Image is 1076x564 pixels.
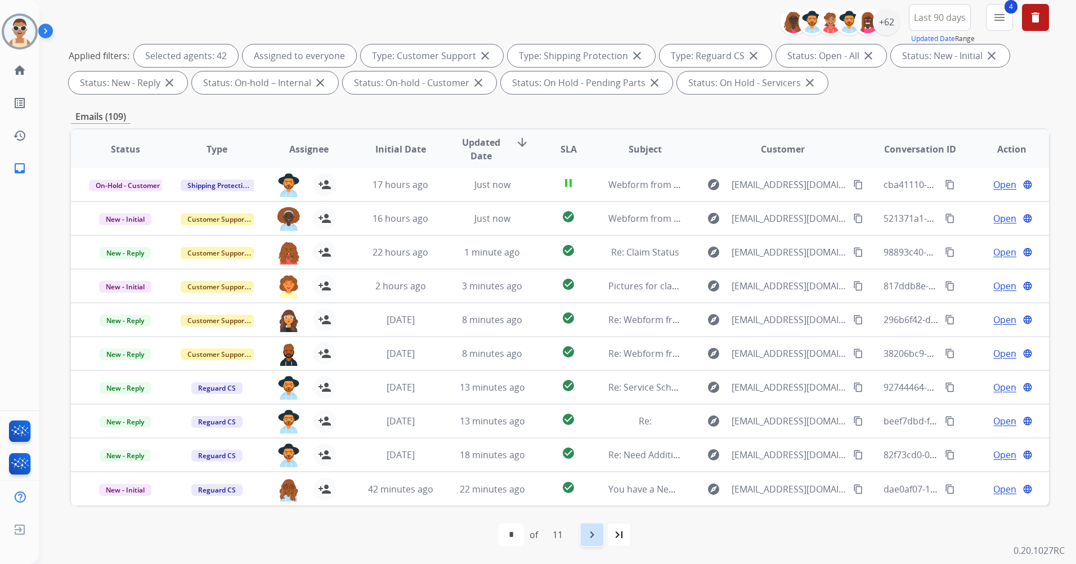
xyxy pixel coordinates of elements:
[945,416,955,426] mat-icon: content_copy
[611,246,679,258] span: Re: Claim Status
[1023,315,1033,325] mat-icon: language
[909,4,971,31] button: Last 90 days
[853,348,863,359] mat-icon: content_copy
[1023,180,1033,190] mat-icon: language
[707,245,720,259] mat-icon: explore
[853,484,863,494] mat-icon: content_copy
[181,281,254,293] span: Customer Support
[100,450,151,462] span: New - Reply
[562,413,575,426] mat-icon: check_circle
[562,244,575,257] mat-icon: check_circle
[761,142,805,156] span: Customer
[884,212,1057,225] span: 521371a1-ba6c-43a5-8b10-354ae80d715c
[993,347,1016,360] span: Open
[1023,348,1033,359] mat-icon: language
[134,44,238,67] div: Selected agents: 42
[100,247,151,259] span: New - Reply
[1023,281,1033,291] mat-icon: language
[1023,450,1033,460] mat-icon: language
[660,44,772,67] div: Type: Reguard CS
[460,449,525,461] span: 18 minutes ago
[608,178,863,191] span: Webform from [EMAIL_ADDRESS][DOMAIN_NAME] on [DATE]
[318,448,331,462] mat-icon: person_add
[318,381,331,394] mat-icon: person_add
[4,16,35,47] img: avatar
[181,180,258,191] span: Shipping Protection
[993,279,1016,293] span: Open
[1023,247,1033,257] mat-icon: language
[853,315,863,325] mat-icon: content_copy
[277,308,300,332] img: agent-avatar
[891,44,1010,67] div: Status: New - Initial
[100,416,151,428] span: New - Reply
[181,348,254,360] span: Customer Support
[1023,484,1033,494] mat-icon: language
[373,212,428,225] span: 16 hours ago
[111,142,140,156] span: Status
[945,180,955,190] mat-icon: content_copy
[562,379,575,392] mat-icon: check_circle
[853,213,863,223] mat-icon: content_copy
[884,483,1059,495] span: dae0af07-1a79-476b-b03b-bbcd94b5e303
[277,173,300,197] img: agent-avatar
[993,245,1016,259] span: Open
[191,416,243,428] span: Reguard CS
[707,482,720,496] mat-icon: explore
[608,483,1073,495] span: You have a New Message from BBB Serving [GEOGRAPHIC_DATA][US_STATE], Consumer Complaint #23730519
[460,381,525,393] span: 13 minutes ago
[608,347,878,360] span: Re: Webform from [EMAIL_ADDRESS][DOMAIN_NAME] on [DATE]
[375,142,426,156] span: Initial Date
[561,142,577,156] span: SLA
[100,315,151,326] span: New - Reply
[277,241,300,265] img: agent-avatar
[945,382,955,392] mat-icon: content_copy
[884,347,1053,360] span: 38206bc9-0b02-482a-86cf-eebfe337b386
[460,483,525,495] span: 22 minutes ago
[277,410,300,433] img: agent-avatar
[911,34,955,43] button: Updated Date
[884,280,1056,292] span: 817ddb8e-2131-4e4f-b605-8d58f297b757
[387,347,415,360] span: [DATE]
[13,96,26,110] mat-icon: list_alt
[318,347,331,360] mat-icon: person_add
[13,64,26,77] mat-icon: home
[277,376,300,400] img: agent-avatar
[853,382,863,392] mat-icon: content_copy
[100,348,151,360] span: New - Reply
[853,450,863,460] mat-icon: content_copy
[1023,213,1033,223] mat-icon: language
[914,15,966,20] span: Last 90 days
[530,528,538,541] div: of
[69,71,187,94] div: Status: New - Reply
[191,484,243,496] span: Reguard CS
[608,280,683,292] span: Pictures for claim
[277,342,300,366] img: agent-avatar
[387,314,415,326] span: [DATE]
[343,71,496,94] div: Status: On-hold - Customer
[707,347,720,360] mat-icon: explore
[318,414,331,428] mat-icon: person_add
[993,313,1016,326] span: Open
[515,136,529,149] mat-icon: arrow_downward
[993,212,1016,225] span: Open
[277,478,300,502] img: agent-avatar
[862,49,875,62] mat-icon: close
[732,482,847,496] span: [EMAIL_ADDRESS][DOMAIN_NAME]
[884,449,1052,461] span: 82f73cd0-0674-4005-aff1-87ae7133d7d7
[884,142,956,156] span: Conversation ID
[707,448,720,462] mat-icon: explore
[884,415,1055,427] span: beef7dbd-f409-4289-8eb3-ef0850b65bd2
[277,207,300,231] img: agent-avatar
[544,523,572,546] div: 11
[289,142,329,156] span: Assignee
[243,44,356,67] div: Assigned to everyone
[707,414,720,428] mat-icon: explore
[318,245,331,259] mat-icon: person_add
[460,415,525,427] span: 13 minutes ago
[99,281,151,293] span: New - Initial
[562,210,575,223] mat-icon: check_circle
[562,311,575,325] mat-icon: check_circle
[277,444,300,467] img: agent-avatar
[608,449,745,461] span: Re: Need Additional Information
[474,178,510,191] span: Just now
